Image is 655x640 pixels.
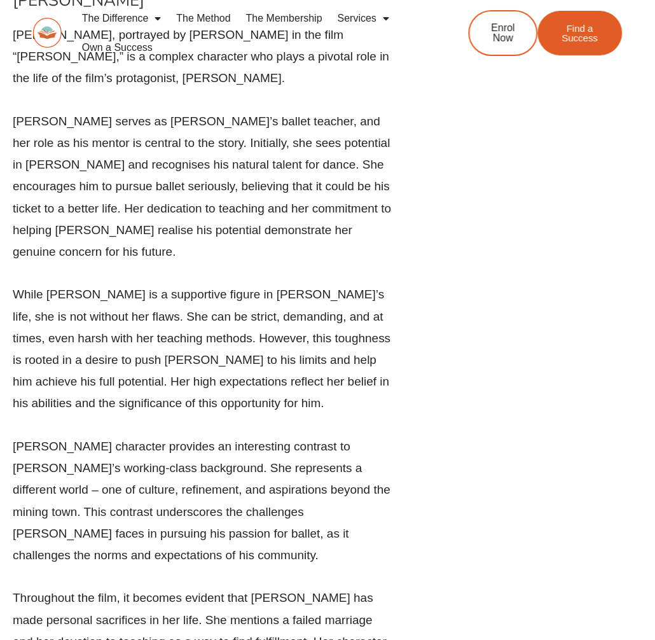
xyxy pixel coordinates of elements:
a: The Difference [74,4,169,33]
iframe: Chat Widget [591,579,655,640]
nav: Menu [74,4,435,62]
a: Own a Success [74,33,160,62]
p: [PERSON_NAME] serves as [PERSON_NAME]’s ballet teacher, and her role as his mentor is central to ... [13,111,396,263]
p: [PERSON_NAME] character provides an interesting contrast to [PERSON_NAME]’s working-class backgro... [13,436,396,567]
span: Find a Success [557,24,603,43]
a: Enrol Now [469,10,538,56]
a: The Method [169,4,238,33]
p: While [PERSON_NAME] is a supportive figure in [PERSON_NAME]’s life, she is not without her flaws.... [13,284,396,415]
a: Find a Success [538,11,623,55]
a: The Membership [238,4,330,33]
a: Services [330,4,397,33]
span: Enrol Now [489,23,518,43]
